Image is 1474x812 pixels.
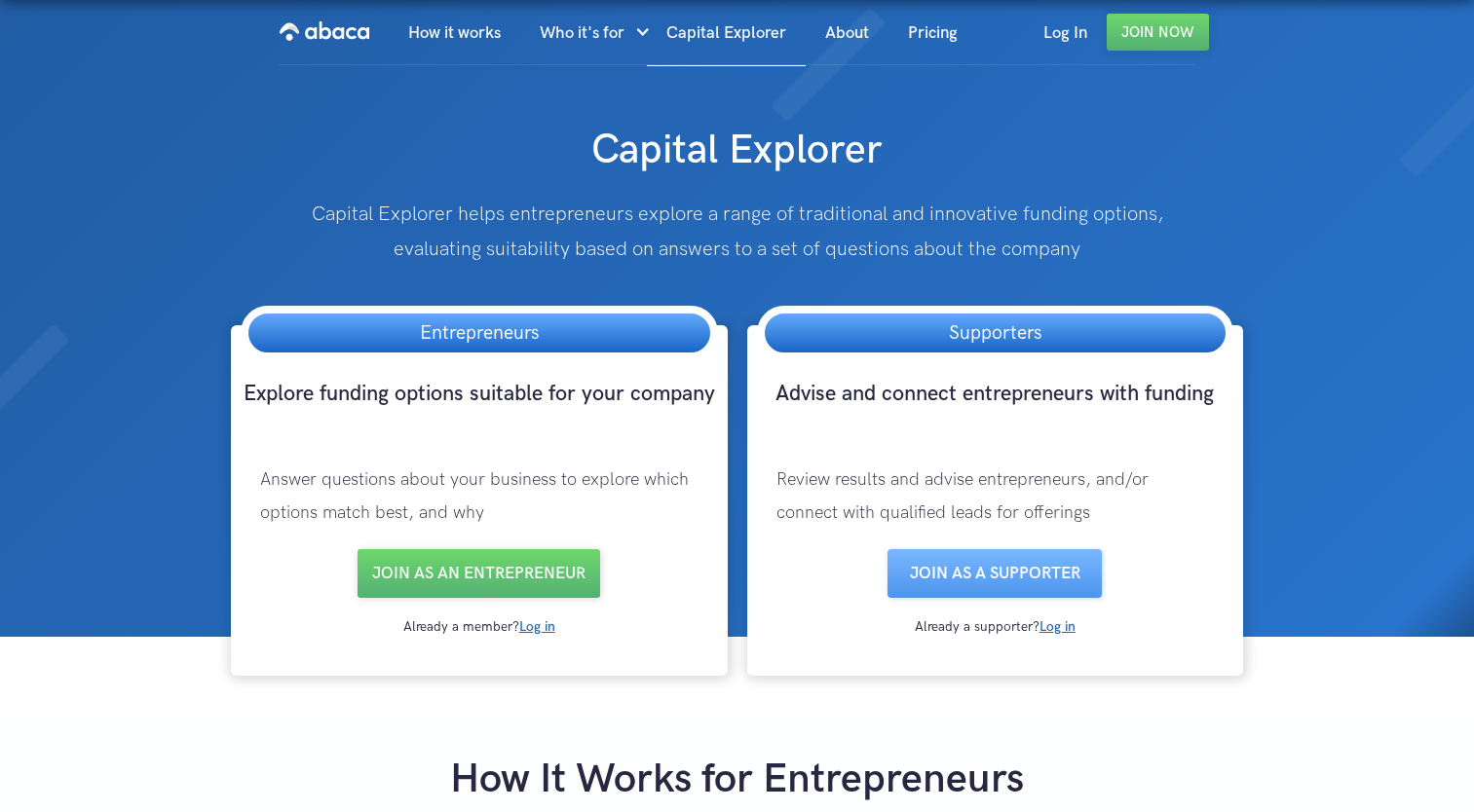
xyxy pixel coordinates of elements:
[519,618,555,635] a: Log in
[929,314,1061,352] h3: Supporters
[400,314,558,352] h3: Entrepreneurs
[280,16,369,47] img: Abaca logo
[757,444,1234,549] p: Review results and advise entrepreneurs, and/or connect with qualified leads for offerings
[358,549,600,598] a: Join as an entrepreneur
[241,617,718,637] div: Already a member?
[1039,618,1076,635] a: Log in
[241,444,718,549] p: Answer questions about your business to explore which options match best, and why
[368,105,1106,177] h1: Capital Explorer
[757,380,1234,444] h3: Advise and connect entrepreneurs with funding
[450,755,1024,804] strong: How It Works for Entrepreneurs
[295,197,1180,267] p: Capital Explorer helps entrepreneurs explore a range of traditional and innovative funding option...
[241,380,718,444] h3: Explore funding options suitable for your company
[757,617,1234,637] div: Already a supporter?
[1107,14,1209,51] a: Join Now
[888,549,1102,598] a: Join as a SUPPORTER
